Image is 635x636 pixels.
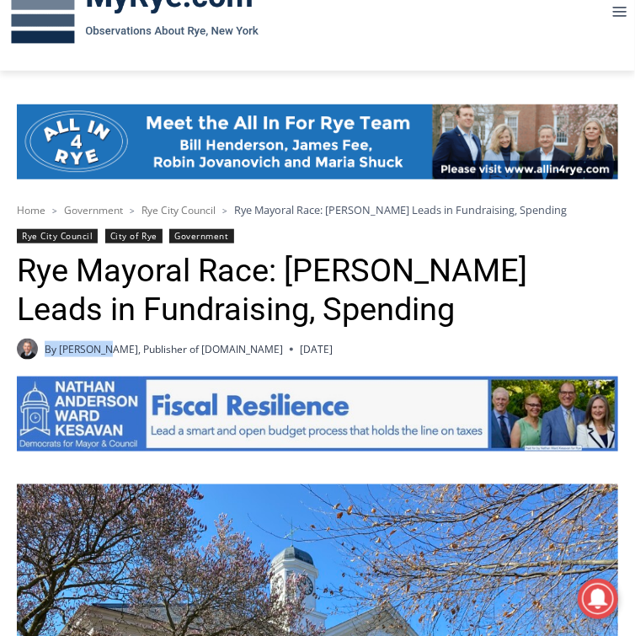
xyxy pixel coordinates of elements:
[17,104,618,179] img: All in for Rye
[17,229,98,243] a: Rye City Council
[105,229,163,243] a: City of Rye
[222,205,227,216] span: >
[17,201,618,218] nav: Breadcrumbs
[59,342,283,356] a: [PERSON_NAME], Publisher of [DOMAIN_NAME]
[64,203,123,217] a: Government
[1,168,252,210] a: [PERSON_NAME] Read Sanctuary Fall Fest: [DATE]
[17,252,618,329] h1: Rye Mayoral Race: [PERSON_NAME] Leads in Fundraising, Spending
[300,341,333,357] time: [DATE]
[17,339,38,360] a: Author image
[177,142,184,159] div: 3
[177,50,240,138] div: Face Painting
[197,142,205,159] div: 6
[52,205,57,216] span: >
[234,202,567,217] span: Rye Mayoral Race: [PERSON_NAME] Leads in Fundraising, Spending
[17,203,45,217] a: Home
[13,169,224,208] h4: [PERSON_NAME] Read Sanctuary Fall Fest: [DATE]
[141,203,216,217] a: Rye City Council
[45,341,56,357] span: By
[189,142,193,159] div: /
[130,205,135,216] span: >
[169,229,233,243] a: Government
